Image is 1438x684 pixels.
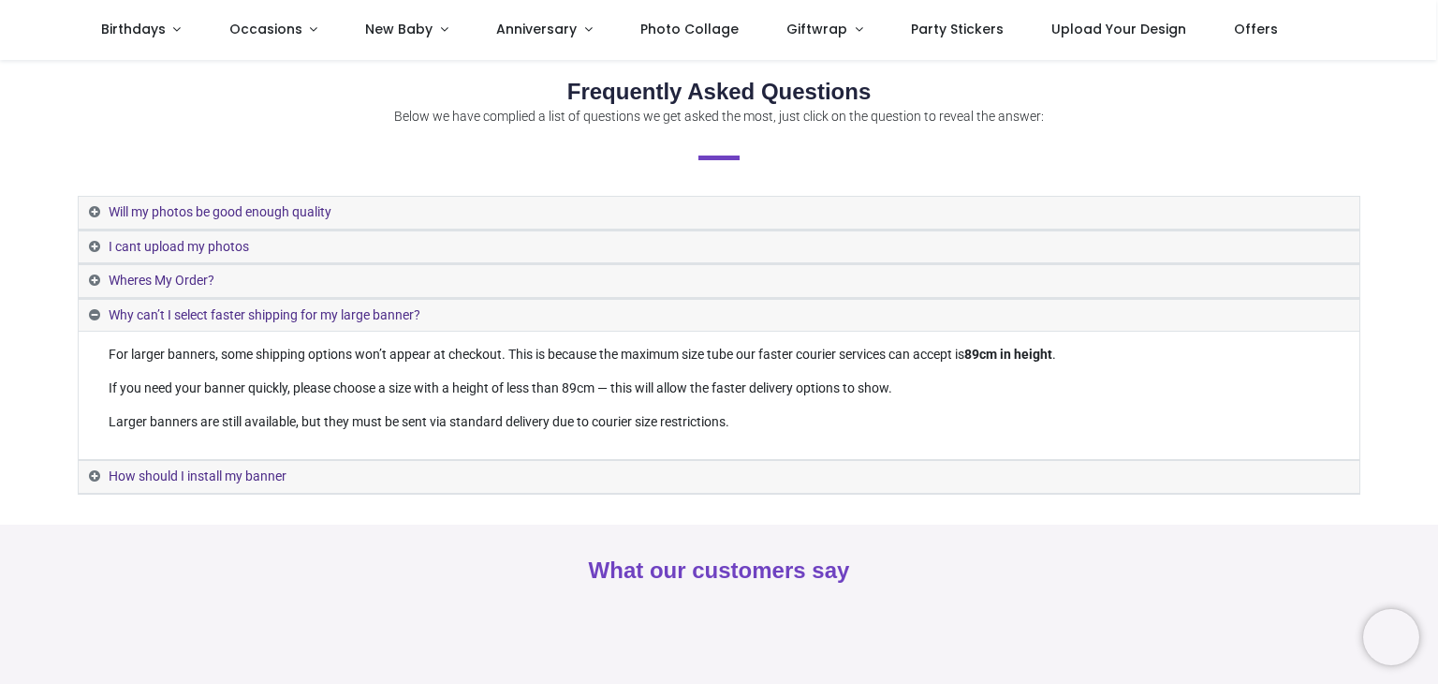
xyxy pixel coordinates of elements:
[394,109,1044,124] span: Below we have complied a list of questions we get asked the most, just click on the question to r...
[1234,20,1278,38] span: Offers
[229,20,302,38] span: Occasions
[109,379,1346,398] p: If you need your banner quickly, please choose a size with a height of less than 89cm — this will...
[964,347,1052,362] strong: 89cm in height
[79,231,1359,264] a: I cant upload my photos​
[79,265,1359,298] a: Wheres My Order?
[786,20,847,38] span: Giftwrap
[79,300,1359,333] a: Why can’t I select faster shipping for my large banner?
[109,413,1346,432] p: Larger banners are still available, but they must be sent via standard delivery due to courier si...
[79,197,1359,230] a: Will my photos be good enough quality​
[78,555,1360,587] h2: What our customers say
[640,20,739,38] span: Photo Collage
[1051,20,1186,38] span: Upload Your Design
[1363,609,1419,665] iframe: Brevo live chat
[365,20,433,38] span: New Baby
[911,20,1004,38] span: Party Stickers
[79,461,1359,494] a: How should I install my banner
[109,346,1346,364] p: For larger banners, some shipping options won’t appear at checkout. This is because the maximum s...
[496,20,577,38] span: Anniversary
[101,20,166,38] span: Birthdays
[78,76,1360,108] h2: Frequently Asked Questions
